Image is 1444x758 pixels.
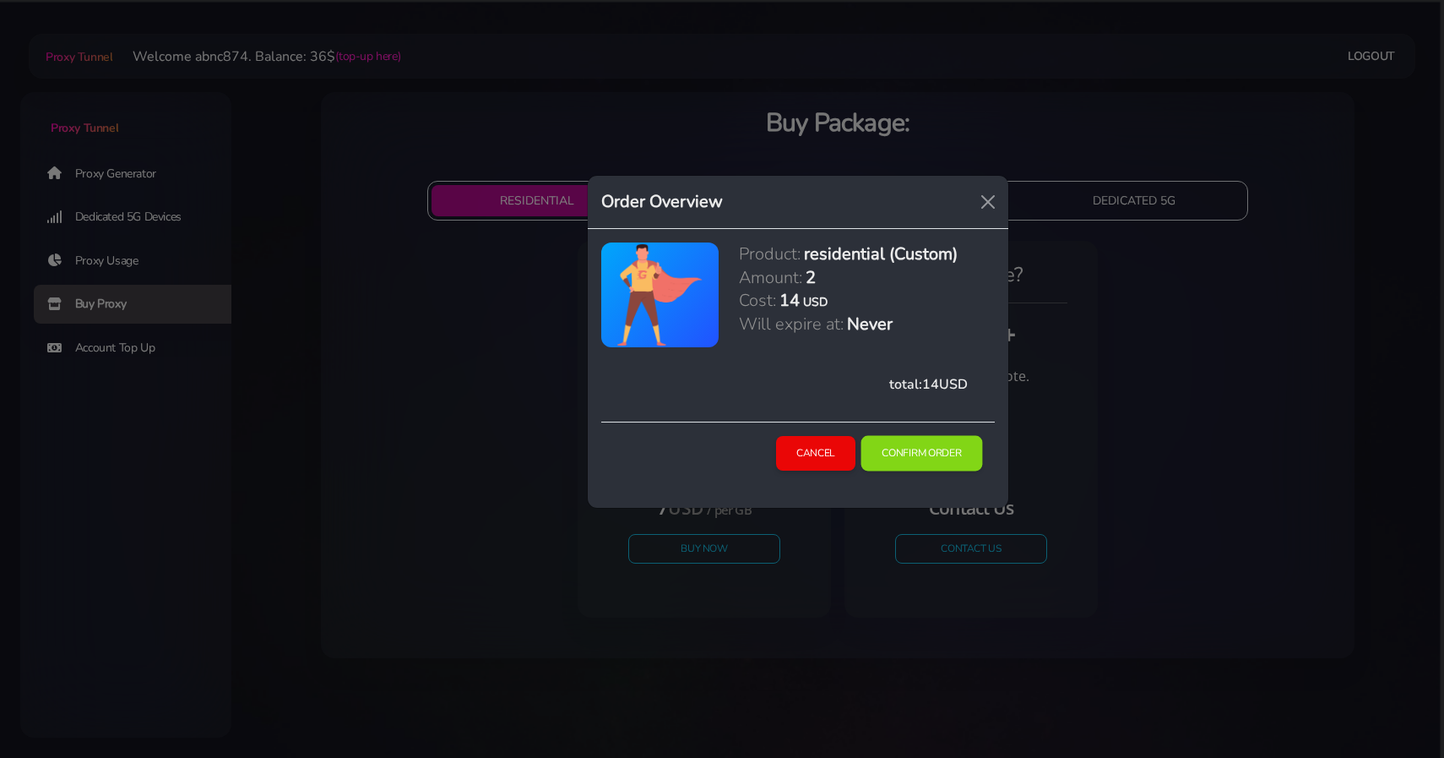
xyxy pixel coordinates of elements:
[739,266,802,289] h5: Amount:
[847,313,893,335] h5: Never
[739,243,801,265] h5: Product:
[1362,676,1423,737] iframe: Webchat Widget
[804,243,958,265] h5: residential (Custom)
[616,243,703,347] img: antenna.png
[739,289,776,312] h5: Cost:
[889,375,968,394] span: total: USD
[776,436,855,471] button: Cancel
[806,266,816,289] h5: 2
[803,294,828,310] h6: USD
[779,289,800,312] h5: 14
[739,313,844,335] h5: Will expire at:
[860,436,982,472] button: Confirm Order
[601,189,723,215] h5: Order Overview
[922,375,939,394] span: 14
[974,188,1002,215] button: Close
